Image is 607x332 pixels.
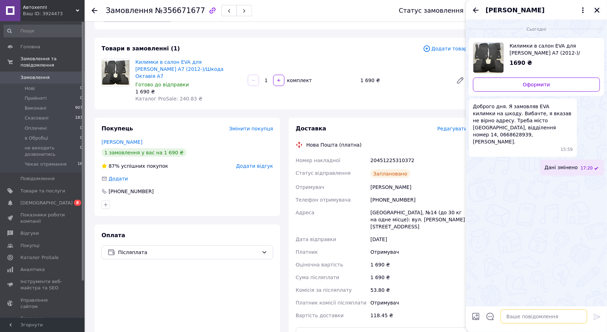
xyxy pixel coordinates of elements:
[25,125,47,131] span: Оплачені
[369,271,469,284] div: 1 690 ₴
[109,163,119,169] span: 87%
[369,233,469,246] div: [DATE]
[80,125,82,131] span: 0
[296,170,351,176] span: Статус відправлення
[423,45,467,53] span: Додати товар
[369,258,469,271] div: 1 690 ₴
[296,262,343,268] span: Оціночна вартість
[369,246,469,258] div: Отримувач
[102,232,125,239] span: Оплата
[296,125,326,132] span: Доставка
[399,7,464,14] div: Статус замовлення
[25,135,48,141] span: в Обробці
[370,170,410,178] div: Заплановано
[80,85,82,92] span: 0
[102,162,168,170] div: успішних покупок
[155,6,205,15] span: №356671677
[296,300,367,306] span: Платник комісії післяплати
[74,200,81,206] span: 8
[296,184,324,190] span: Отримувач
[296,197,351,203] span: Телефон отримувача
[75,105,82,111] span: 907
[486,312,495,321] button: Відкрити шаблони відповідей
[25,145,80,158] span: не виходить дозвонитись
[510,60,532,66] span: 1690 ₴
[296,313,344,318] span: Вартість доставки
[20,188,65,194] span: Товари та послуги
[473,103,573,145] span: Доброго дня. Я замовляв ЕVA килимки на шкоду. Вибачте, я вказав не вірно адресу. Треба місто [GEO...
[469,25,604,32] div: 12.08.2025
[437,126,467,131] span: Редагувати
[20,297,65,310] span: Управління сайтом
[473,43,504,73] img: 6643667502_w640_h640_avtokovriki-v-salon.jpg
[296,275,339,280] span: Сума післяплати
[561,147,573,153] span: 15:59 12.08.2025
[369,284,469,296] div: 53.80 ₴
[106,6,153,15] span: Замовлення
[78,161,82,167] span: 16
[369,296,469,309] div: Отримувач
[135,59,223,79] a: Килимки в салон EVA для [PERSON_NAME] A7 (2012-)/Шкода Октавія А7
[369,206,469,233] div: [GEOGRAPHIC_DATA], №14 (до 30 кг на одне місце): вул. [PERSON_NAME][STREET_ADDRESS]
[108,188,154,195] div: [PHONE_NUMBER]
[25,115,49,121] span: Скасовані
[296,249,318,255] span: Платник
[593,6,601,14] button: Закрити
[296,236,336,242] span: Дата відправки
[369,181,469,193] div: [PERSON_NAME]
[369,154,469,167] div: 20451225310372
[20,212,65,225] span: Показники роботи компанії
[236,163,273,169] span: Додати відгук
[296,158,341,163] span: Номер накладної
[20,74,50,81] span: Замовлення
[20,278,65,291] span: Інструменти веб-майстра та SEO
[20,56,85,68] span: Замовлення та повідомлення
[20,242,39,249] span: Покупці
[453,73,467,87] a: Редагувати
[102,125,133,132] span: Покупець
[25,95,47,102] span: Прийняті
[109,176,128,182] span: Додати
[25,85,35,92] span: Нові
[510,42,594,56] span: Килимки в салон EVA для [PERSON_NAME] A7 (2012-)/Шкода Октавія А7
[4,25,83,37] input: Пошук
[23,11,85,17] div: Ваш ID: 3924473
[102,45,180,52] span: Товари в замовленні (1)
[80,145,82,158] span: 0
[473,42,600,73] a: Переглянути товар
[296,287,352,293] span: Комісія за післяплату
[296,210,314,215] span: Адреса
[25,161,67,167] span: Чекає отримання
[20,266,45,273] span: Аналітика
[135,96,202,102] span: Каталог ProSale: 240.83 ₴
[75,115,82,121] span: 183
[285,77,313,84] div: комплект
[118,248,259,256] span: Післяплата
[545,164,578,171] span: Дані змінено
[23,4,76,11] span: Автохеппі
[80,135,82,141] span: 0
[20,315,65,328] span: Гаманець компанії
[25,105,47,111] span: Виконані
[135,88,242,95] div: 1 690 ₴
[486,6,545,15] span: [PERSON_NAME]
[20,200,73,206] span: [DEMOGRAPHIC_DATA]
[524,26,549,32] span: Сьогодні
[92,7,97,14] div: Повернутися назад
[229,126,273,131] span: Змінити покупця
[102,148,186,157] div: 1 замовлення у вас на 1 690 ₴
[80,95,82,102] span: 0
[369,309,469,322] div: 118.45 ₴
[581,165,593,171] span: 17:20 12.08.2025
[20,44,40,50] span: Головна
[102,139,142,145] a: [PERSON_NAME]
[486,6,587,15] button: [PERSON_NAME]
[369,193,469,206] div: [PHONE_NUMBER]
[20,254,59,261] span: Каталог ProSale
[472,6,480,14] button: Назад
[358,75,450,85] div: 1 690 ₴
[20,176,55,182] span: Повідомлення
[473,78,600,92] a: Оформити
[20,230,39,236] span: Відгуки
[305,141,363,148] div: Нова Пошта (платна)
